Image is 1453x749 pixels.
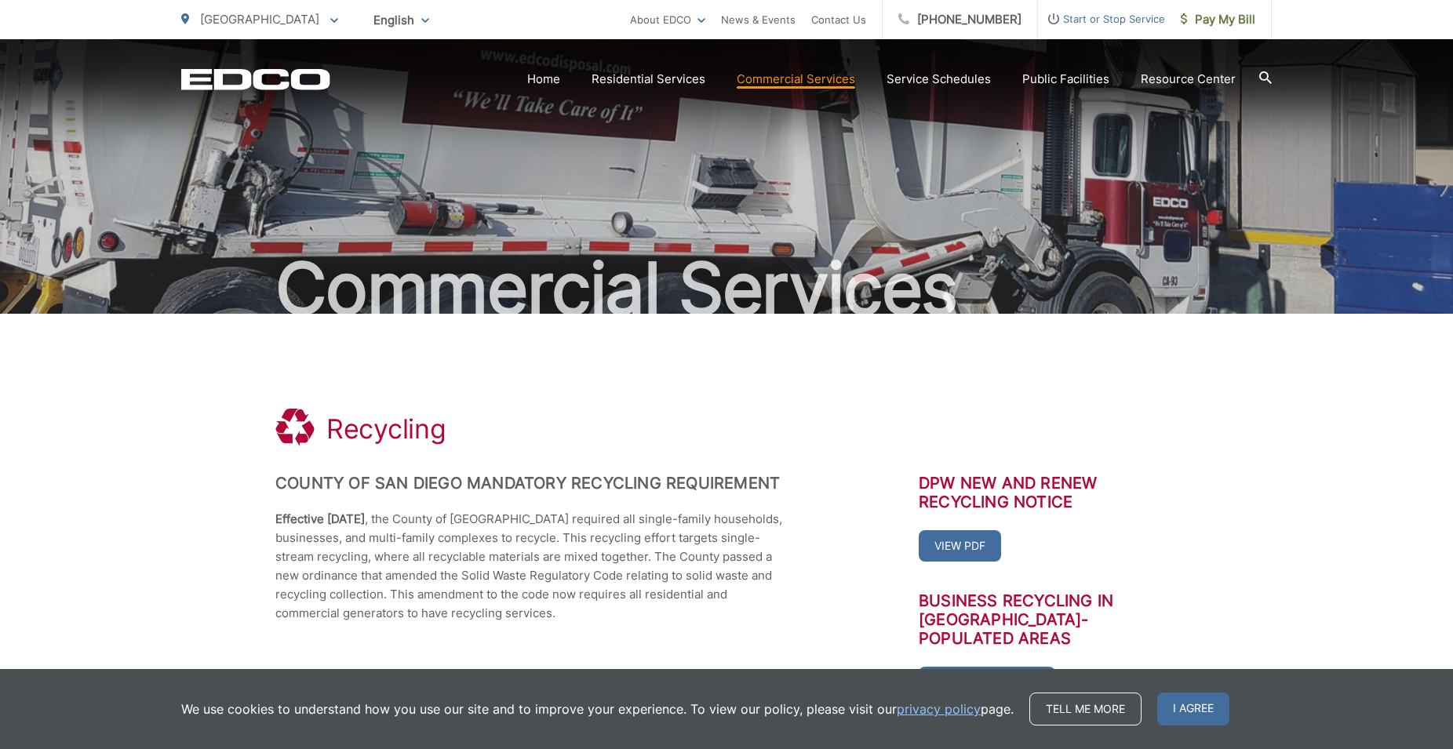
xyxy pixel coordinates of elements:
[919,474,1178,511] h2: DPW New and Renew Recycling Notice
[326,413,446,445] h1: Recycling
[181,68,330,90] a: EDCD logo. Return to the homepage.
[275,510,793,623] p: , the County of [GEOGRAPHIC_DATA] required all single-family households, businesses, and multi-fa...
[200,12,319,27] span: [GEOGRAPHIC_DATA]
[181,700,1014,718] p: We use cookies to understand how you use our site and to improve your experience. To view our pol...
[527,70,560,89] a: Home
[275,474,793,493] h2: County of San Diego Mandatory Recycling Requirement
[181,249,1272,328] h2: Commercial Services
[1022,70,1109,89] a: Public Facilities
[362,6,441,34] span: English
[592,70,705,89] a: Residential Services
[897,700,981,718] a: privacy policy
[630,10,705,29] a: About EDCO
[919,530,1001,562] a: View PDF
[275,511,365,526] strong: Effective [DATE]
[919,591,1178,648] h2: Business Recycling in [GEOGRAPHIC_DATA]-Populated Areas
[721,10,796,29] a: News & Events
[887,70,991,89] a: Service Schedules
[1181,10,1255,29] span: Pay My Bill
[1029,693,1142,725] a: Tell me more
[1157,693,1229,725] span: I agree
[737,70,855,89] a: Commercial Services
[919,667,1055,698] a: View County Link
[811,10,866,29] a: Contact Us
[1141,70,1236,89] a: Resource Center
